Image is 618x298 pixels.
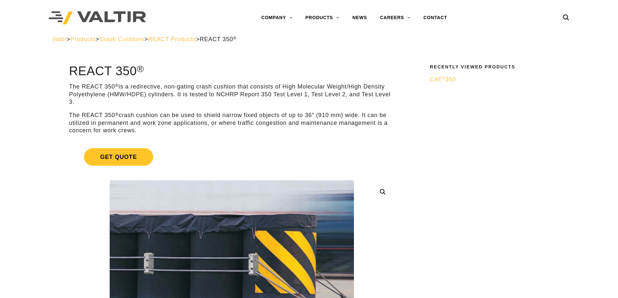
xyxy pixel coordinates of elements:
[417,11,454,24] a: CONTACT
[115,83,119,88] sup: ®
[70,36,95,42] a: Products
[430,76,562,83] a: CAT®350
[52,36,566,43] div: > > > >
[148,36,196,42] a: REACT Products
[69,65,394,78] h1: REACT 350
[442,76,445,81] sup: ®
[52,36,67,42] a: Valtir
[430,65,562,69] h2: Recently Viewed Products
[49,11,146,25] img: Valtir
[255,11,299,24] a: COMPANY
[200,36,237,42] span: REACT 350
[346,11,373,24] a: NEWS
[84,148,153,166] span: Get Quote
[137,64,144,74] sup: ®
[69,140,394,173] a: Get Quote
[99,36,144,42] a: Crash Cushions
[299,11,346,24] a: PRODUCTS
[233,36,237,41] sup: ®
[115,112,119,117] sup: ®
[430,76,456,83] span: CAT 350
[69,83,394,106] p: The REACT 350 is a redirective, non-gating crash cushion that consists of High Molecular Weight/H...
[373,11,417,24] a: CAREERS
[69,112,394,134] p: The REACT 350 crash cushion can be used to shield narrow fixed objects of up to 36″ (910 mm) wide...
